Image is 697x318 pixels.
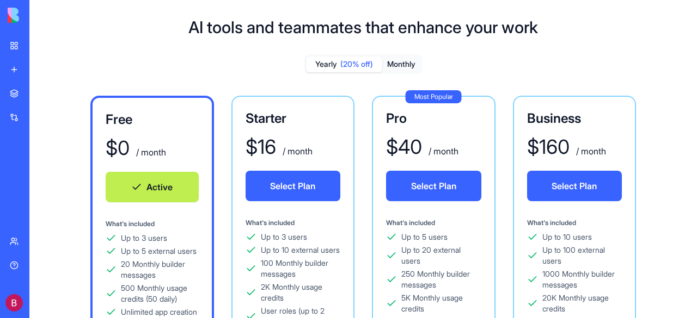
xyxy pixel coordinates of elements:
div: Starter [246,110,341,127]
div: $ 40 [386,136,422,158]
div: Unlimited app creation [121,307,197,317]
button: Select Plan [386,171,481,201]
button: Active [106,172,199,202]
div: Up to 20 external users [401,245,481,266]
div: 500 Monthly usage credits (50 daily) [121,283,199,304]
div: What's included [106,220,199,228]
img: ACg8ocISMEiQCLcJ71frT0EY_71VzGzDgFW27OOKDRUYqcdF0T-PMQ=s96-c [5,294,23,311]
div: Up to 100 external users [542,245,622,266]
div: Up to 3 users [261,232,307,242]
button: Select Plan [527,171,622,201]
div: Business [527,110,622,127]
div: / month [574,145,606,158]
h1: AI tools and teammates that enhance your work [188,17,538,37]
div: 20 Monthly builder messages [121,259,199,280]
button: Select Plan [246,171,341,201]
div: What's included [527,219,622,227]
span: (20% off) [340,59,373,70]
div: 20K Monthly usage credits [542,292,622,314]
div: Free [106,111,199,128]
div: $ 0 [106,137,130,159]
div: Up to 10 users [542,232,592,242]
div: 1000 Monthly builder messages [542,269,622,290]
div: Up to 5 external users [121,246,197,257]
div: What's included [246,219,341,227]
div: 100 Monthly builder messages [261,258,341,279]
div: 250 Monthly builder messages [401,269,481,290]
div: Pro [386,110,481,127]
div: 2K Monthly usage credits [261,282,341,303]
img: logo [8,8,75,23]
button: Yearly [306,57,382,72]
button: Monthly [382,57,420,72]
div: Up to 10 external users [261,245,340,255]
div: What's included [386,219,481,227]
div: Most Popular [406,90,462,103]
div: 5K Monthly usage credits [401,292,481,314]
div: $ 160 [527,136,570,158]
div: Up to 5 users [401,232,448,242]
div: Up to 3 users [121,233,167,244]
div: / month [426,145,458,158]
div: / month [134,146,166,159]
div: / month [280,145,313,158]
div: $ 16 [246,136,276,158]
